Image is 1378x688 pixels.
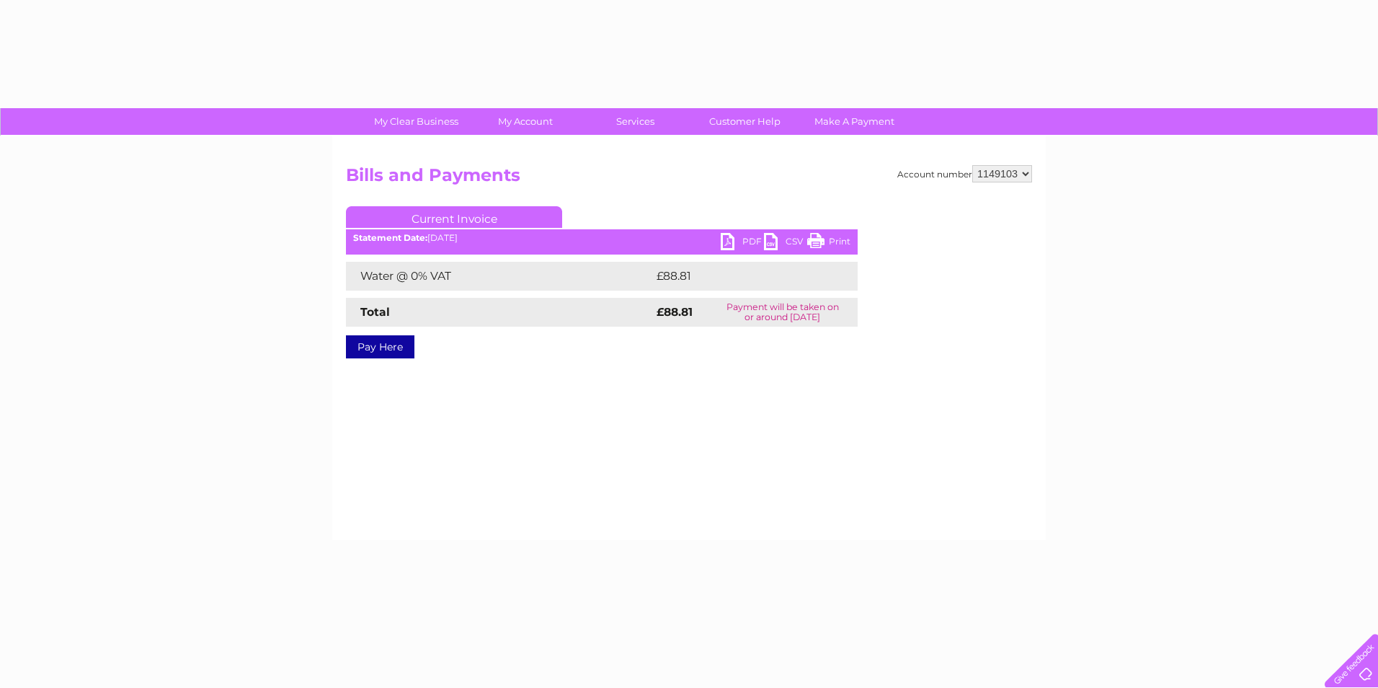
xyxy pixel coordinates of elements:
[685,108,804,135] a: Customer Help
[346,335,414,358] a: Pay Here
[346,206,562,228] a: Current Invoice
[346,233,858,243] div: [DATE]
[576,108,695,135] a: Services
[657,305,693,319] strong: £88.81
[897,165,1032,182] div: Account number
[707,298,858,327] td: Payment will be taken on or around [DATE]
[357,108,476,135] a: My Clear Business
[795,108,914,135] a: Make A Payment
[360,305,390,319] strong: Total
[353,232,427,243] b: Statement Date:
[764,233,807,254] a: CSV
[466,108,585,135] a: My Account
[721,233,764,254] a: PDF
[807,233,850,254] a: Print
[346,262,653,291] td: Water @ 0% VAT
[346,165,1032,193] h2: Bills and Payments
[653,262,827,291] td: £88.81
